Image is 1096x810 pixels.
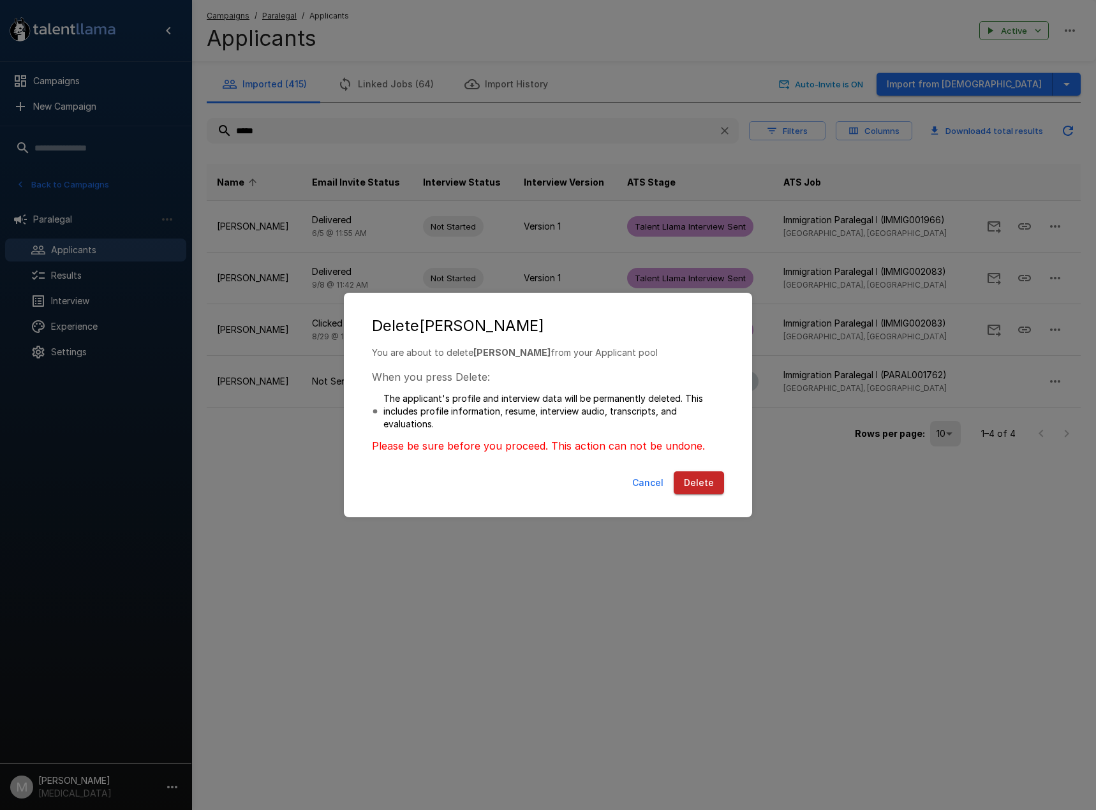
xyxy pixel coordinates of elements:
button: Delete [674,471,724,495]
p: You are about to delete from your Applicant pool [372,346,724,359]
b: [PERSON_NAME] [473,347,551,358]
p: When you press Delete: [372,369,724,385]
p: The applicant's profile and interview data will be permanently deleted. This includes profile inf... [383,392,724,431]
h2: Delete [PERSON_NAME] [357,306,739,346]
button: Cancel [627,471,669,495]
p: Please be sure before you proceed. This action can not be undone. [372,438,724,453]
